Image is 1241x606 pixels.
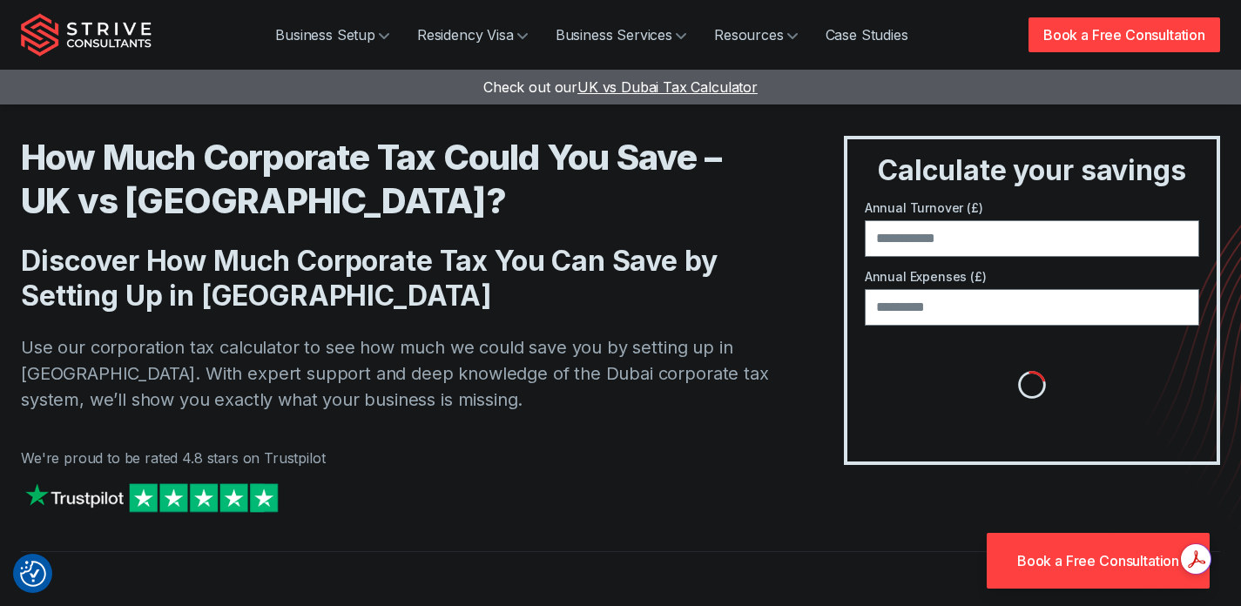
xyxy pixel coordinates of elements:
[987,533,1210,589] a: Book a Free Consultation
[1029,17,1220,52] a: Book a Free Consultation
[21,13,152,57] img: Strive Consultants
[865,267,1199,286] label: Annual Expenses (£)
[20,561,46,587] button: Consent Preferences
[812,17,922,52] a: Case Studies
[854,153,1210,188] h3: Calculate your savings
[21,479,282,516] img: Strive on Trustpilot
[261,17,403,52] a: Business Setup
[21,448,774,468] p: We're proud to be rated 4.8 stars on Trustpilot
[403,17,542,52] a: Residency Visa
[20,561,46,587] img: Revisit consent button
[21,244,774,313] h2: Discover How Much Corporate Tax You Can Save by Setting Up in [GEOGRAPHIC_DATA]
[483,78,758,96] a: Check out ourUK vs Dubai Tax Calculator
[700,17,812,52] a: Resources
[577,78,758,96] span: UK vs Dubai Tax Calculator
[542,17,700,52] a: Business Services
[865,199,1199,217] label: Annual Turnover (£)
[21,136,774,223] h1: How Much Corporate Tax Could You Save – UK vs [GEOGRAPHIC_DATA]?
[21,334,774,413] p: Use our corporation tax calculator to see how much we could save you by setting up in [GEOGRAPHIC...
